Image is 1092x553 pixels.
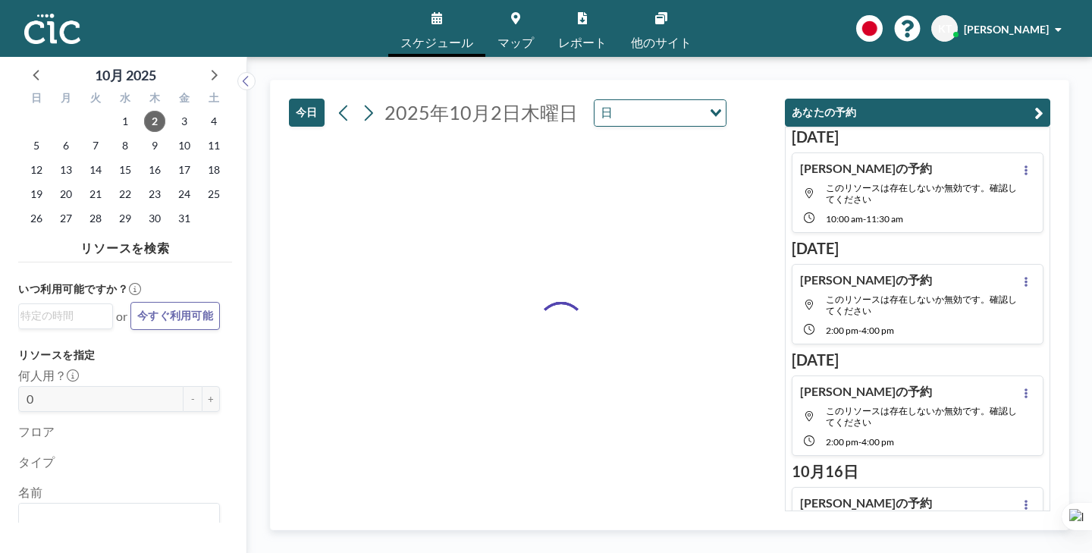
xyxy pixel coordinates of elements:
[26,208,47,229] span: 2025年10月26日日曜日
[116,309,127,324] span: or
[52,90,81,109] div: 月
[115,184,136,205] span: 2025年10月22日水曜日
[18,424,55,439] label: フロア
[964,23,1049,36] span: [PERSON_NAME]
[203,111,224,132] span: 2025年10月4日土曜日
[130,302,220,330] button: 今すぐ利用可能
[800,384,932,399] h4: [PERSON_NAME]の予約
[800,495,932,511] h4: [PERSON_NAME]の予約
[26,159,47,181] span: 2025年10月12日日曜日
[55,159,77,181] span: 2025年10月13日月曜日
[595,100,726,126] div: Search for option
[866,213,903,225] span: 11:30 AM
[20,507,211,526] input: Search for option
[826,182,1017,205] span: このリソースは存在しないか無効です。確認してください
[169,90,199,109] div: 金
[22,90,52,109] div: 日
[18,485,42,500] label: 名前
[558,36,607,49] span: レポート
[792,462,1043,481] h3: 10月16日
[19,504,219,529] div: Search for option
[800,161,932,176] h4: [PERSON_NAME]の予約
[19,304,112,327] div: Search for option
[140,90,169,109] div: 木
[174,184,195,205] span: 2025年10月24日金曜日
[85,184,106,205] span: 2025年10月21日火曜日
[115,135,136,156] span: 2025年10月8日水曜日
[144,111,165,132] span: 2025年10月2日木曜日
[792,350,1043,369] h3: [DATE]
[938,22,952,36] span: KT
[20,307,104,324] input: Search for option
[111,90,140,109] div: 水
[18,368,79,383] label: 何人用？
[826,436,858,448] span: 2:00 PM
[792,127,1043,146] h3: [DATE]
[858,325,861,336] span: -
[203,184,224,205] span: 2025年10月25日土曜日
[203,159,224,181] span: 2025年10月18日土曜日
[55,208,77,229] span: 2025年10月27日月曜日
[785,99,1050,127] button: あなたの予約
[792,239,1043,258] h3: [DATE]
[144,208,165,229] span: 2025年10月30日木曜日
[24,14,80,44] img: organization-logo
[95,64,156,86] div: 10月 2025
[199,90,228,109] div: 土
[826,325,858,336] span: 2:00 PM
[184,386,202,412] button: -
[631,36,692,49] span: 他のサイト
[85,159,106,181] span: 2025年10月14日火曜日
[115,111,136,132] span: 2025年10月1日水曜日
[137,309,213,323] span: 今すぐ利用可能
[497,36,534,49] span: マップ
[55,135,77,156] span: 2025年10月6日月曜日
[85,208,106,229] span: 2025年10月28日火曜日
[85,135,106,156] span: 2025年10月7日火曜日
[858,436,861,448] span: -
[174,208,195,229] span: 2025年10月31日金曜日
[18,348,220,362] h3: リソースを指定
[203,135,224,156] span: 2025年10月11日土曜日
[861,436,894,448] span: 4:00 PM
[826,213,863,225] span: 10:00 AM
[289,99,325,127] button: 今日
[81,90,111,109] div: 火
[800,272,932,287] h4: [PERSON_NAME]の予約
[174,111,195,132] span: 2025年10月3日金曜日
[174,135,195,156] span: 2025年10月10日金曜日
[144,159,165,181] span: 2025年10月16日木曜日
[617,103,701,123] input: Search for option
[115,159,136,181] span: 2025年10月15日水曜日
[26,135,47,156] span: 2025年10月5日日曜日
[144,184,165,205] span: 2025年10月23日木曜日
[18,234,232,256] h4: リソースを検索
[863,213,866,225] span: -
[826,405,1017,428] span: このリソースは存在しないか無効です。確認してください
[18,454,55,470] label: タイプ
[598,103,616,123] span: 日
[861,325,894,336] span: 4:00 PM
[202,386,220,412] button: +
[55,184,77,205] span: 2025年10月20日月曜日
[144,135,165,156] span: 2025年10月9日木曜日
[26,184,47,205] span: 2025年10月19日日曜日
[174,159,195,181] span: 2025年10月17日金曜日
[826,294,1017,316] span: このリソースは存在しないか無効です。確認してください
[384,101,578,124] span: 2025年10月2日木曜日
[115,208,136,229] span: 2025年10月29日水曜日
[400,36,473,49] span: スケジュール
